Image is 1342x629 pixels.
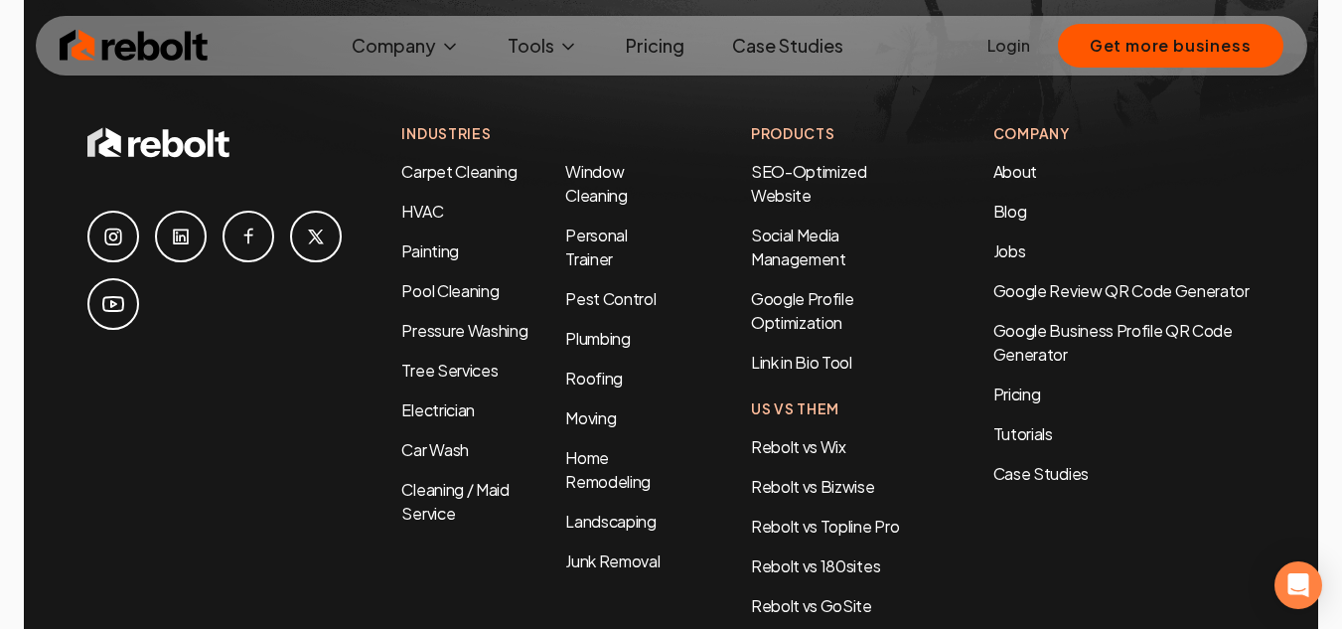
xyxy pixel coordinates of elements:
a: Rebolt vs Topline Pro [751,516,899,537]
a: Tutorials [993,422,1255,446]
a: Case Studies [716,26,859,66]
a: Car Wash [401,439,468,460]
a: Electrician [401,399,474,420]
img: Rebolt Logo [60,26,209,66]
a: Social Media Management [751,225,846,269]
h4: Company [993,123,1255,144]
a: Landscaping [565,511,656,532]
a: Rebolt vs Wix [751,436,846,457]
a: Personal Trainer [565,225,627,269]
button: Company [336,26,476,66]
a: Junk Removal [565,550,660,571]
a: Pressure Washing [401,320,527,341]
h4: Products [751,123,914,144]
a: Pest Control [565,288,656,309]
a: Roofing [565,368,623,389]
a: HVAC [401,201,443,222]
a: Carpet Cleaning [401,161,517,182]
a: Google Review QR Code Generator [993,280,1250,301]
a: Login [987,34,1030,58]
a: Case Studies [993,462,1255,486]
h4: Us Vs Them [751,398,914,419]
a: Pool Cleaning [401,280,499,301]
a: About [993,161,1037,182]
a: Pricing [610,26,700,66]
button: Get more business [1058,24,1283,68]
a: Rebolt vs Bizwise [751,476,875,497]
a: Tree Services [401,360,498,381]
a: Rebolt vs 180sites [751,555,880,576]
a: Blog [993,201,1027,222]
a: Painting [401,240,458,261]
a: Jobs [993,240,1026,261]
a: Window Cleaning [565,161,627,206]
a: Rebolt vs GoSite [751,595,872,616]
a: Pricing [993,383,1255,406]
a: Moving [565,407,616,428]
a: Cleaning / Maid Service [401,479,509,524]
a: SEO-Optimized Website [751,161,867,206]
a: Link in Bio Tool [751,352,852,373]
a: Google Business Profile QR Code Generator [993,320,1233,365]
button: Tools [492,26,594,66]
a: Google Profile Optimization [751,288,854,333]
div: Open Intercom Messenger [1274,561,1322,609]
a: Home Remodeling [565,447,651,492]
a: Plumbing [565,328,630,349]
h4: Industries [401,123,671,144]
